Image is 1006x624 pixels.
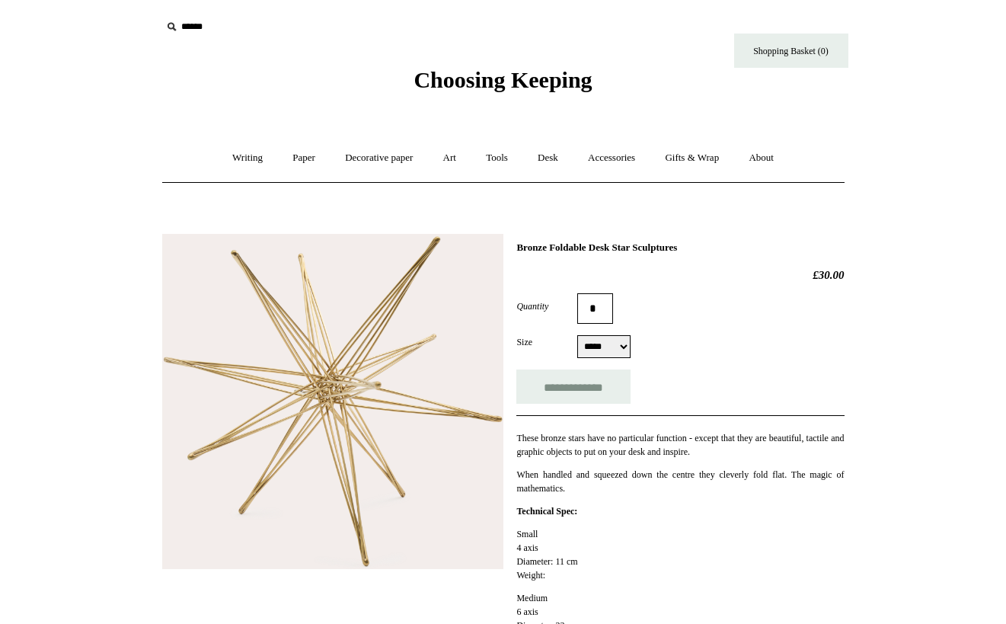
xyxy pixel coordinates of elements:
[472,138,522,178] a: Tools
[651,138,733,178] a: Gifts & Wrap
[219,138,276,178] a: Writing
[414,67,592,92] span: Choosing Keeping
[524,138,572,178] a: Desk
[516,242,844,254] h1: Bronze Foldable Desk Star Sculptures
[516,527,844,582] p: Small 4 axis Diameter: 11 cm Weight:
[734,34,848,68] a: Shopping Basket (0)
[414,79,592,90] a: Choosing Keeping
[430,138,470,178] a: Art
[516,268,844,282] h2: £30.00
[574,138,649,178] a: Accessories
[516,299,577,313] label: Quantity
[516,335,577,349] label: Size
[162,234,503,569] img: Bronze Foldable Desk Star Sculptures
[331,138,426,178] a: Decorative paper
[735,138,787,178] a: About
[516,431,844,459] p: These bronze stars have no particular function - except that they are beautiful, tactile and grap...
[516,468,844,495] p: When handled and squeezed down the centre they cleverly fold flat. The magic of mathematics.
[279,138,329,178] a: Paper
[516,506,577,517] strong: Technical Spec:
